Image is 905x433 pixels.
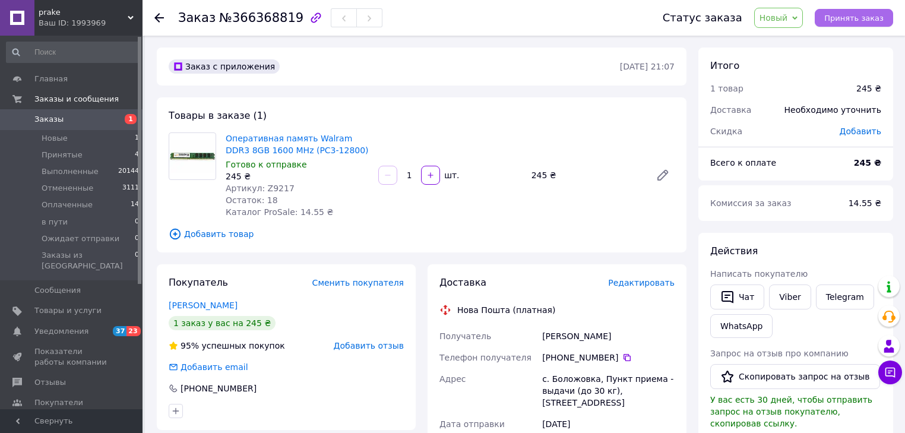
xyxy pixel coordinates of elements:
[167,361,249,373] div: Добавить email
[540,368,677,413] div: с. Боложовка, Пункт приема - выдачи (до 30 кг), [STREET_ADDRESS]
[42,133,68,144] span: Новые
[710,314,773,338] a: WhatsApp
[42,217,68,227] span: в пути
[439,277,486,288] span: Доставка
[710,198,792,208] span: Комиссия за заказ
[169,140,216,173] img: Оперативная память Walram DDR3 8GB 1600 MHz (PC3-12800)
[878,361,902,384] button: Чат с покупателем
[34,346,110,368] span: Показатели работы компании
[856,83,881,94] div: 245 ₴
[42,233,119,244] span: Ожидает отправки
[710,395,872,428] span: У вас есть 30 дней, чтобы отправить запрос на отзыв покупателю, скопировав ссылку.
[181,341,199,350] span: 95%
[42,150,83,160] span: Принятые
[710,158,776,167] span: Всего к оплате
[178,11,216,25] span: Заказ
[34,326,88,337] span: Уведомления
[169,110,267,121] span: Товары в заказе (1)
[710,285,764,309] button: Чат
[226,170,369,182] div: 245 ₴
[118,166,139,177] span: 20144
[135,133,139,144] span: 1
[527,167,646,184] div: 245 ₴
[710,349,849,358] span: Запрос на отзыв про компанию
[620,62,675,71] time: [DATE] 21:07
[710,127,742,136] span: Скидка
[651,163,675,187] a: Редактировать
[542,352,675,364] div: [PHONE_NUMBER]
[226,207,333,217] span: Каталог ProSale: 14.55 ₴
[710,60,739,71] span: Итого
[135,250,139,271] span: 0
[769,285,811,309] a: Viber
[42,166,99,177] span: Выполненные
[154,12,164,24] div: Вернуться назад
[34,74,68,84] span: Главная
[42,250,135,271] span: Заказы из [GEOGRAPHIC_DATA]
[42,183,93,194] span: Отмененные
[125,114,137,124] span: 1
[439,353,531,362] span: Телефон получателя
[122,183,139,194] span: 3111
[710,84,743,93] span: 1 товар
[226,134,369,155] a: Оперативная память Walram DDR3 8GB 1600 MHz (PC3-12800)
[312,278,404,287] span: Сменить покупателя
[34,377,66,388] span: Отзывы
[777,97,888,123] div: Необходимо уточнить
[710,364,880,389] button: Скопировать запрос на отзыв
[710,269,808,279] span: Написать покупателю
[454,304,558,316] div: Нова Пошта (платная)
[126,326,140,336] span: 23
[169,316,276,330] div: 1 заказ у вас на 245 ₴
[226,160,307,169] span: Готово к отправке
[710,245,758,257] span: Действия
[854,158,881,167] b: 245 ₴
[710,105,751,115] span: Доставка
[39,18,143,29] div: Ваш ID: 1993969
[439,374,466,384] span: Адрес
[840,127,881,136] span: Добавить
[849,198,881,208] span: 14.55 ₴
[169,301,238,310] a: [PERSON_NAME]
[169,59,280,74] div: Заказ с приложения
[39,7,128,18] span: prake
[34,114,64,125] span: Заказы
[169,227,675,241] span: Добавить товар
[169,340,285,352] div: успешных покупок
[179,361,249,373] div: Добавить email
[6,42,140,63] input: Поиск
[42,200,93,210] span: Оплаченные
[169,277,228,288] span: Покупатель
[34,94,119,105] span: Заказы и сообщения
[179,383,258,394] div: [PHONE_NUMBER]
[135,217,139,227] span: 0
[760,13,788,23] span: Новый
[441,169,460,181] div: шт.
[34,285,81,296] span: Сообщения
[226,184,295,193] span: Артикул: Z9217
[135,150,139,160] span: 4
[34,305,102,316] span: Товары и услуги
[439,331,491,341] span: Получатель
[34,397,83,408] span: Покупатели
[334,341,404,350] span: Добавить отзыв
[113,326,126,336] span: 37
[540,325,677,347] div: [PERSON_NAME]
[663,12,742,24] div: Статус заказа
[816,285,874,309] a: Telegram
[219,11,303,25] span: №366368819
[135,233,139,244] span: 0
[815,9,893,27] button: Принять заказ
[131,200,139,210] span: 14
[824,14,884,23] span: Принять заказ
[608,278,675,287] span: Редактировать
[226,195,278,205] span: Остаток: 18
[439,419,505,429] span: Дата отправки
